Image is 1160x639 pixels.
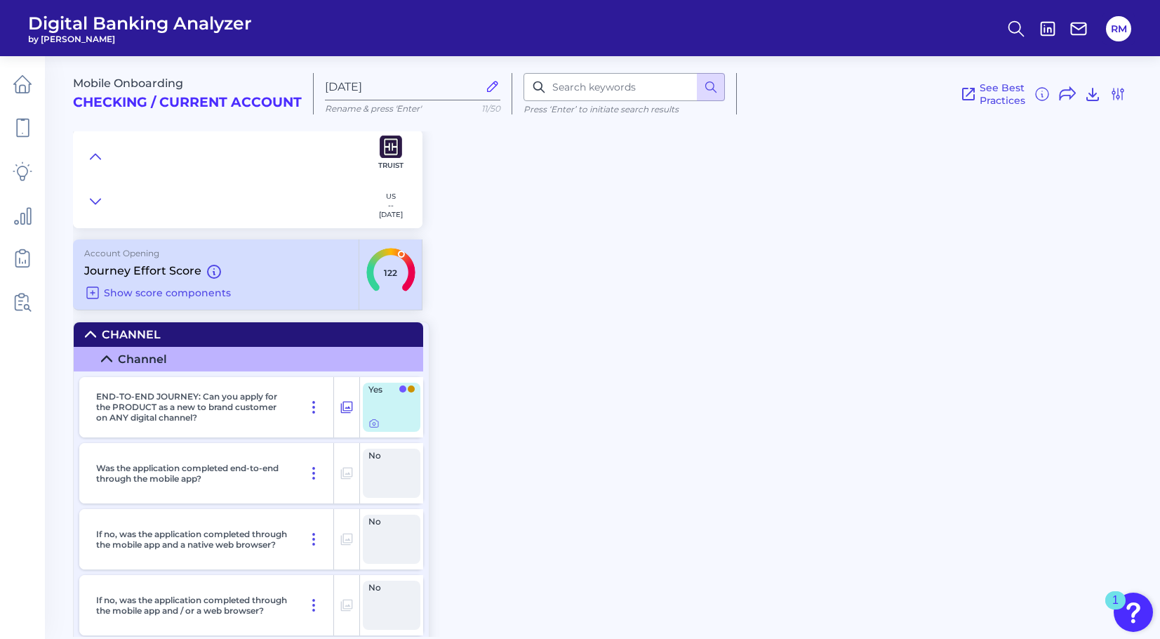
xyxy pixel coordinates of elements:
div: Channel [118,353,167,366]
summary: Channel [74,347,423,371]
p: US [379,192,403,201]
span: Mobile Onboarding [73,77,183,90]
p: Truist [378,161,404,170]
span: No [368,452,406,460]
p: Press ‘Enter’ to initiate search results [524,104,725,114]
p: Rename & press 'Enter' [325,103,500,114]
div: 1 [1112,600,1119,619]
span: See Best Practices [980,81,1025,107]
button: Show score components [84,284,234,301]
input: Search keywords [524,73,725,101]
p: -- [379,201,403,210]
span: No [368,584,406,592]
summary: Channel [74,322,423,347]
button: RM [1106,16,1131,41]
span: Show score components [104,286,231,299]
a: See Best Practices [960,81,1025,107]
p: Was the application completed end-to-end through the mobile app? [96,463,288,484]
p: If no, was the application completed through the mobile app and a native web browser? [96,529,288,550]
span: by [PERSON_NAME] [28,34,252,44]
span: 11/50 [481,103,500,114]
div: Channel [102,328,161,341]
button: Open Resource Center, 1 new notification [1114,593,1153,632]
span: No [368,518,406,526]
input: 122 [356,238,425,308]
p: END-TO-END JOURNEY: Can you apply for the PRODUCT as a new to brand customer on ANY digital channel? [96,391,288,423]
span: Yes [368,386,398,394]
label: 122 [366,248,415,297]
span: Journey Effort Score [84,264,201,279]
p: If no, was the application completed through the mobile app and / or a web browser? [96,595,288,616]
span: Digital Banking Analyzer [28,13,252,34]
h2: Checking / Current Account [73,95,302,111]
p: Account Opening [84,248,347,258]
p: [DATE] [379,210,403,219]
